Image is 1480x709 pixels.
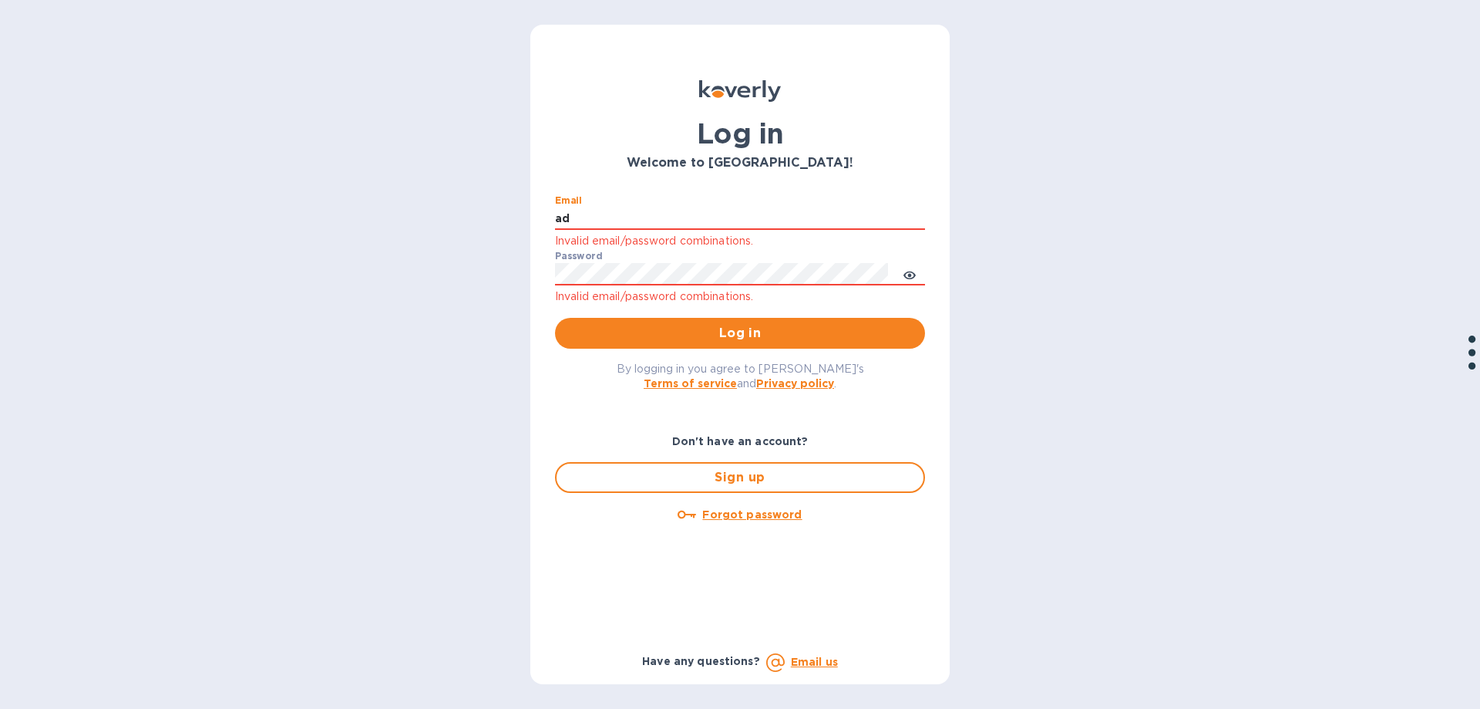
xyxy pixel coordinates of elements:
b: Have any questions? [642,655,760,667]
span: Sign up [569,468,911,487]
img: Koverly [699,80,781,102]
label: Email [555,196,582,205]
p: Invalid email/password combinations. [555,232,925,250]
u: Forgot password [702,508,802,521]
input: Enter email address [555,208,925,231]
button: Log in [555,318,925,349]
button: Sign up [555,462,925,493]
label: Password [555,252,602,261]
a: Email us [791,656,838,668]
a: Terms of service [644,377,737,390]
a: Privacy policy [756,377,834,390]
b: Don't have an account? [672,435,809,447]
span: Log in [567,324,913,343]
span: By logging in you agree to [PERSON_NAME]'s and . [617,363,864,390]
button: toggle password visibility [894,258,925,289]
h1: Log in [555,117,925,150]
p: Invalid email/password combinations. [555,288,925,306]
h3: Welcome to [GEOGRAPHIC_DATA]! [555,156,925,170]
